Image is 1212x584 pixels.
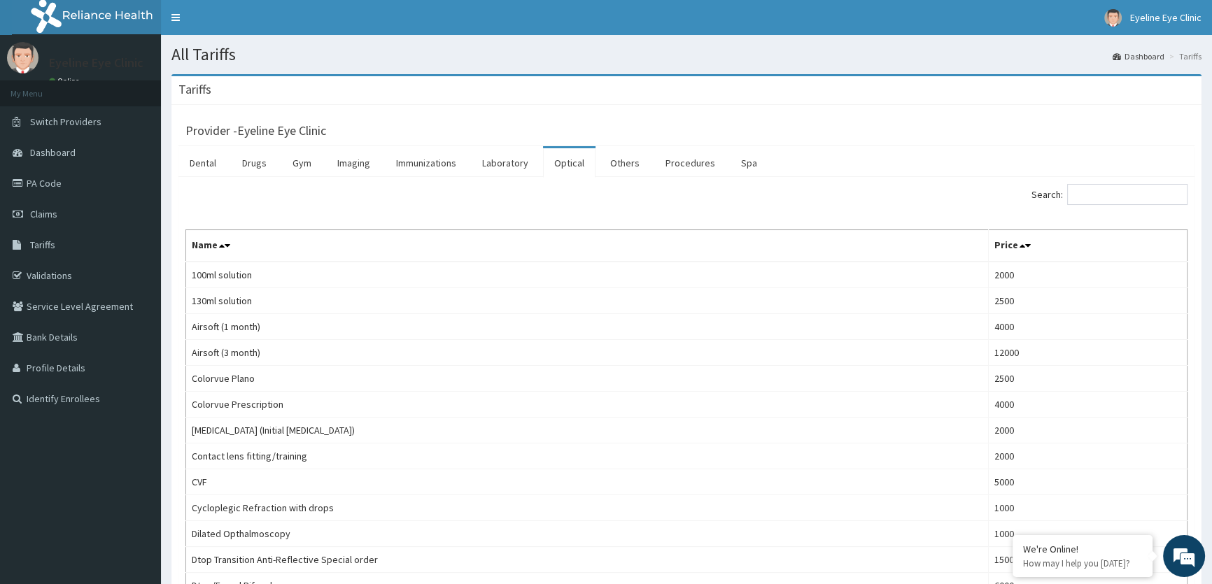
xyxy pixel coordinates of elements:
[988,366,1187,392] td: 2500
[1104,9,1122,27] img: User Image
[988,521,1187,547] td: 1000
[1166,50,1202,62] li: Tariffs
[326,148,381,178] a: Imaging
[186,314,989,340] td: Airsoft (1 month)
[988,418,1187,443] td: 2000
[7,42,38,73] img: User Image
[30,238,55,251] span: Tariffs
[599,148,651,178] a: Others
[1023,543,1142,555] div: We're Online!
[1067,184,1188,205] input: Search:
[49,76,83,86] a: Online
[30,146,76,159] span: Dashboard
[988,230,1187,262] th: Price
[178,148,227,178] a: Dental
[186,521,989,547] td: Dilated Opthalmoscopy
[988,262,1187,288] td: 2000
[30,208,57,220] span: Claims
[281,148,323,178] a: Gym
[186,340,989,366] td: Airsoft (3 month)
[186,392,989,418] td: Colorvue Prescription
[186,418,989,443] td: [MEDICAL_DATA] (Initial [MEDICAL_DATA])
[186,443,989,469] td: Contact lens fitting/training
[186,547,989,573] td: Dtop Transition Anti-Reflective Special order
[730,148,768,178] a: Spa
[654,148,726,178] a: Procedures
[385,148,467,178] a: Immunizations
[171,45,1202,64] h1: All Tariffs
[231,148,278,178] a: Drugs
[471,148,540,178] a: Laboratory
[1023,557,1142,569] p: How may I help you today?
[988,314,1187,340] td: 4000
[988,392,1187,418] td: 4000
[988,547,1187,573] td: 15000
[178,83,211,96] h3: Tariffs
[186,495,989,521] td: Cycloplegic Refraction with drops
[988,495,1187,521] td: 1000
[185,124,326,137] h3: Provider - Eyeline Eye Clinic
[1031,184,1188,205] label: Search:
[988,340,1187,366] td: 12000
[186,469,989,495] td: CVF
[988,443,1187,469] td: 2000
[1130,11,1202,24] span: Eyeline Eye Clinic
[1113,50,1164,62] a: Dashboard
[543,148,596,178] a: Optical
[30,115,101,128] span: Switch Providers
[186,262,989,288] td: 100ml solution
[186,288,989,314] td: 130ml solution
[186,366,989,392] td: Colorvue Plano
[186,230,989,262] th: Name
[988,469,1187,495] td: 5000
[988,288,1187,314] td: 2500
[49,57,143,69] p: Eyeline Eye Clinic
